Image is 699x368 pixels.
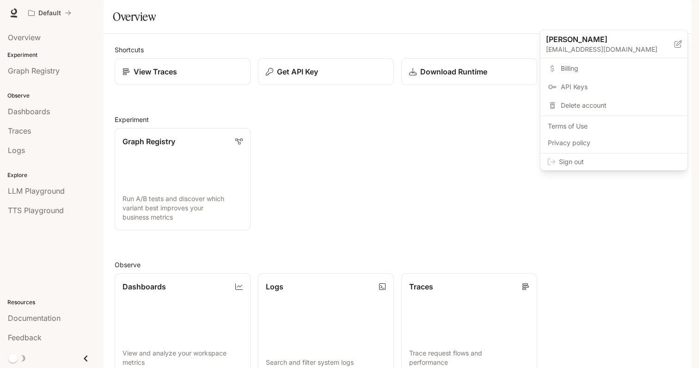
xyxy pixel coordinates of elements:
span: API Keys [561,82,680,92]
a: Billing [542,60,686,77]
div: Delete account [542,97,686,114]
span: Billing [561,64,680,73]
div: [PERSON_NAME][EMAIL_ADDRESS][DOMAIN_NAME] [540,30,687,58]
a: API Keys [542,79,686,95]
p: [EMAIL_ADDRESS][DOMAIN_NAME] [546,45,674,54]
span: Sign out [559,157,680,166]
span: Delete account [561,101,680,110]
div: Sign out [540,153,687,170]
span: Privacy policy [548,138,680,147]
p: [PERSON_NAME] [546,34,660,45]
a: Privacy policy [542,135,686,151]
a: Terms of Use [542,118,686,135]
span: Terms of Use [548,122,680,131]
